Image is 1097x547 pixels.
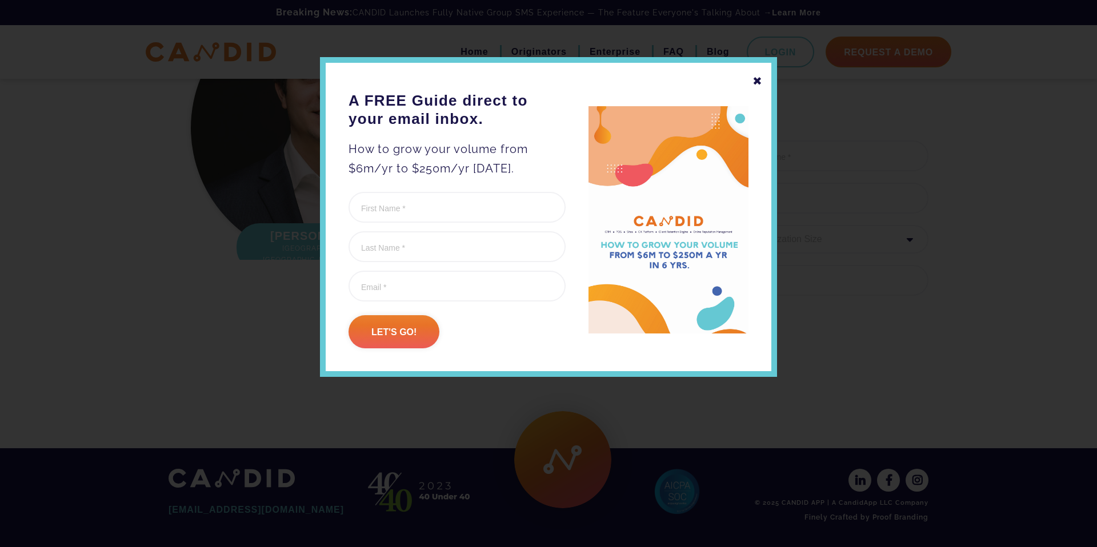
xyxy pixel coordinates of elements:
[349,271,566,301] input: Email *
[349,192,566,223] input: First Name *
[752,71,763,91] div: ✖
[349,139,566,178] p: How to grow your volume from $6m/yr to $250m/yr [DATE].
[588,106,748,334] img: A FREE Guide direct to your email inbox.
[349,231,566,262] input: Last Name *
[349,91,566,128] h3: A FREE Guide direct to your email inbox.
[349,315,439,348] input: Let's go!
